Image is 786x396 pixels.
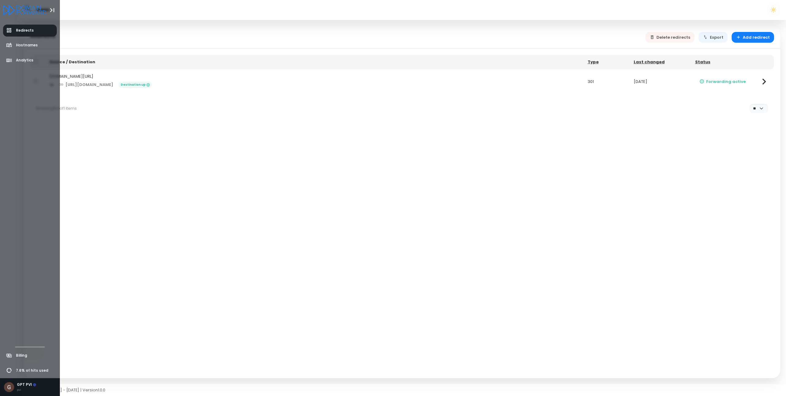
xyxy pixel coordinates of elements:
td: 301 [584,69,630,94]
th: Last changed [630,55,691,69]
span: Redirects [16,28,34,33]
div: pvi [17,388,36,392]
a: 7.6% of hits used [3,365,57,377]
a: Billing [3,350,57,362]
span: Analytics [16,58,33,63]
a: Redirects [3,25,57,37]
a: Hostnames [3,39,57,51]
th: Source / Destination [45,55,584,69]
span: Hostnames [16,43,38,48]
a: Analytics [3,54,57,66]
th: Type [584,55,630,69]
a: [URL][DOMAIN_NAME] [54,79,118,90]
div: GPT PVI [17,382,36,388]
a: Logo [3,6,46,14]
th: Status [691,55,754,69]
button: Forwarding active [695,76,750,87]
select: Per [749,104,768,113]
img: Avatar [4,382,14,392]
span: 7.6% of hits used [16,368,48,373]
td: [DATE] [630,69,691,94]
button: Add redirect [732,32,774,43]
span: Billing [16,353,27,358]
span: Destination up [119,82,152,88]
button: Toggle Aside [46,4,58,16]
div: [DOMAIN_NAME][URL] [49,73,580,80]
span: Copyright © [DATE] - [DATE] | Version 1.0.0 [24,387,105,393]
